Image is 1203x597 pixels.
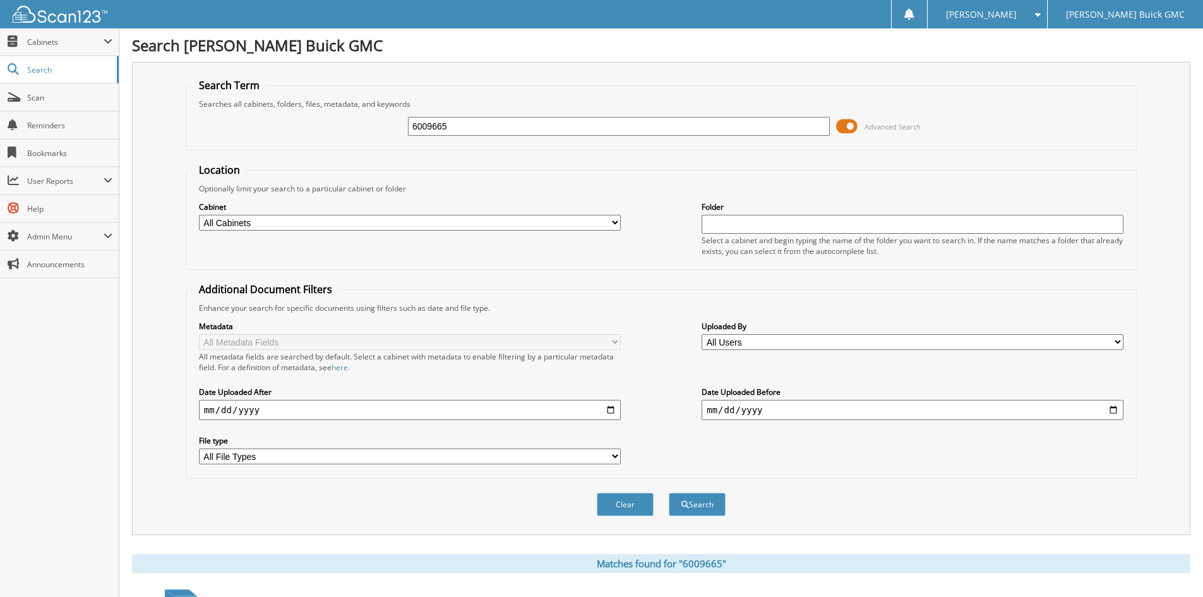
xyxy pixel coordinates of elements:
[193,163,246,177] legend: Location
[27,259,112,270] span: Announcements
[597,493,654,516] button: Clear
[702,387,1123,397] label: Date Uploaded Before
[27,176,104,186] span: User Reports
[193,183,1130,194] div: Optionally limit your search to a particular cabinet or folder
[27,148,112,159] span: Bookmarks
[199,400,621,420] input: start
[27,37,104,47] span: Cabinets
[132,35,1190,56] h1: Search [PERSON_NAME] Buick GMC
[669,493,726,516] button: Search
[193,99,1130,109] div: Searches all cabinets, folders, files, metadata, and keywords
[199,202,621,212] label: Cabinet
[332,362,348,373] a: here
[193,78,266,92] legend: Search Term
[702,202,1123,212] label: Folder
[199,435,621,446] label: File type
[199,321,621,332] label: Metadata
[193,303,1130,313] div: Enhance your search for specific documents using filters such as date and file type.
[27,120,112,131] span: Reminders
[199,387,621,397] label: Date Uploaded After
[702,400,1123,420] input: end
[1066,11,1185,18] span: [PERSON_NAME] Buick GMC
[27,231,104,242] span: Admin Menu
[702,235,1123,256] div: Select a cabinet and begin typing the name of the folder you want to search in. If the name match...
[132,554,1190,573] div: Matches found for "6009665"
[702,321,1123,332] label: Uploaded By
[27,64,111,75] span: Search
[199,351,621,373] div: All metadata fields are searched by default. Select a cabinet with metadata to enable filtering b...
[13,6,107,23] img: scan123-logo-white.svg
[193,282,338,296] legend: Additional Document Filters
[865,122,921,131] span: Advanced Search
[27,203,112,214] span: Help
[946,11,1017,18] span: [PERSON_NAME]
[27,92,112,103] span: Scan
